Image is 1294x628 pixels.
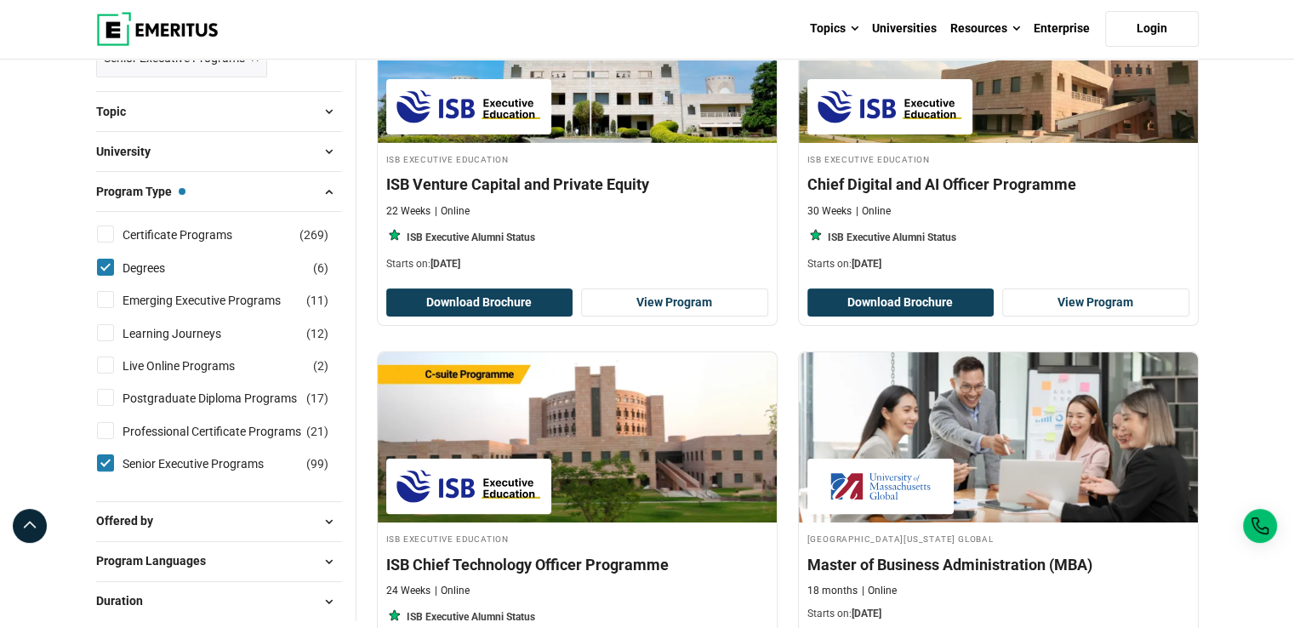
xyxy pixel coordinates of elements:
[807,151,1189,166] h4: ISB Executive Education
[96,179,342,204] button: Program Type
[386,151,768,166] h4: ISB Executive Education
[123,291,315,310] a: Emerging Executive Programs
[807,607,1189,621] p: Starts on:
[123,259,199,277] a: Degrees
[807,257,1189,271] p: Starts on:
[311,457,324,471] span: 99
[395,88,543,126] img: ISB Executive Education
[799,352,1198,522] img: Master of Business Administration (MBA) | Online Business Management Course
[407,231,535,245] p: ISB Executive Alumni Status
[378,352,777,522] img: ISB Chief Technology Officer Programme | Online Leadership Course
[304,228,324,242] span: 269
[313,259,328,277] span: ( )
[395,467,543,505] img: ISB Executive Education
[386,531,768,545] h4: ISB Executive Education
[123,324,255,343] a: Learning Journeys
[807,204,852,219] p: 30 Weeks
[317,261,324,275] span: 6
[96,591,157,610] span: Duration
[386,257,768,271] p: Starts on:
[435,204,470,219] p: Online
[299,226,328,244] span: ( )
[807,288,995,317] button: Download Brochure
[96,139,342,164] button: University
[96,182,185,201] span: Program Type
[311,391,324,405] span: 17
[386,584,430,598] p: 24 Weeks
[311,327,324,340] span: 12
[96,509,342,534] button: Offered by
[306,454,328,473] span: ( )
[311,294,324,307] span: 11
[807,174,1189,195] h4: Chief Digital and AI Officer Programme
[430,258,460,270] span: [DATE]
[386,204,430,219] p: 22 Weeks
[123,357,269,375] a: Live Online Programs
[816,88,964,126] img: ISB Executive Education
[807,531,1189,545] h4: [GEOGRAPHIC_DATA][US_STATE] Global
[123,422,335,441] a: Professional Certificate Programs
[317,359,324,373] span: 2
[856,204,891,219] p: Online
[807,554,1189,575] h4: Master of Business Administration (MBA)
[96,102,140,121] span: Topic
[386,288,573,317] button: Download Brochure
[816,467,945,505] img: University of Massachusetts Global
[386,174,768,195] h4: ISB Venture Capital and Private Equity
[306,324,328,343] span: ( )
[96,511,167,530] span: Offered by
[96,549,342,574] button: Program Languages
[313,357,328,375] span: ( )
[311,425,324,438] span: 21
[306,291,328,310] span: ( )
[435,584,470,598] p: Online
[96,551,219,570] span: Program Languages
[1002,288,1189,317] a: View Program
[852,608,881,619] span: [DATE]
[123,226,266,244] a: Certificate Programs
[807,584,858,598] p: 18 months
[862,584,897,598] p: Online
[828,231,956,245] p: ISB Executive Alumni Status
[96,99,342,124] button: Topic
[306,422,328,441] span: ( )
[852,258,881,270] span: [DATE]
[96,589,342,614] button: Duration
[96,142,164,161] span: University
[1105,11,1199,47] a: Login
[123,389,331,408] a: Postgraduate Diploma Programs
[407,610,535,625] p: ISB Executive Alumni Status
[306,389,328,408] span: ( )
[581,288,768,317] a: View Program
[123,454,298,473] a: Senior Executive Programs
[386,554,768,575] h4: ISB Chief Technology Officer Programme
